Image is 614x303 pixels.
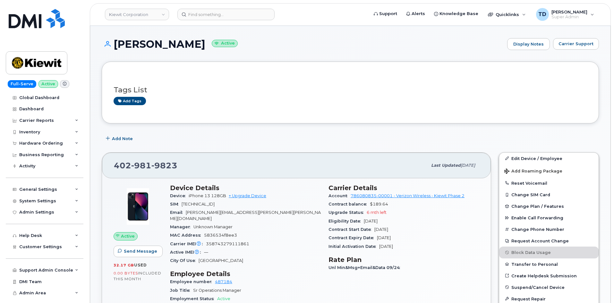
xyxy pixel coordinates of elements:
span: Carrier IMEI [170,241,206,246]
span: [DATE] [461,163,475,168]
button: Block Data Usage [499,247,599,258]
span: Job Title [170,288,193,293]
span: Super Admin [551,14,587,20]
span: [GEOGRAPHIC_DATA] [199,258,243,263]
span: Change Plan / Features [511,204,564,209]
button: Request Account Change [499,235,599,247]
a: Edit Device / Employee [499,153,599,164]
button: Change SIM Card [499,189,599,200]
span: Add Note [112,136,133,142]
button: Enable Call Forwarding [499,212,599,223]
span: Employee number [170,279,215,284]
img: image20231002-3703462-1ig824h.jpeg [119,187,157,226]
span: Contract Start Date [328,227,374,232]
span: 9823 [151,161,177,170]
h3: Employee Details [170,270,321,278]
a: Display Notes [507,38,550,50]
small: Active [212,40,238,47]
a: Add tags [114,97,146,105]
span: Knowledge Base [439,11,478,17]
span: Initial Activation Date [328,244,379,249]
button: Suspend/Cancel Device [499,282,599,293]
span: Contract balance [328,202,370,206]
span: Send Message [124,248,157,254]
h3: Device Details [170,184,321,192]
h1: [PERSON_NAME] [102,38,504,50]
span: Upgrade Status [328,210,367,215]
iframe: Messenger Launcher [586,275,609,298]
span: Active IMEI [170,250,204,255]
button: Send Message [114,246,163,257]
span: Last updated [431,163,461,168]
span: Quicklinks [496,12,519,17]
span: Active [121,233,135,239]
span: iPhone 13 128GB [189,193,226,198]
button: Carrier Support [553,38,599,50]
span: [PERSON_NAME] [551,9,587,14]
h3: Tags List [114,86,587,94]
span: [DATE] [374,227,388,232]
span: [DATE] [379,244,393,249]
span: $189.64 [370,202,388,206]
span: Alerts [412,11,425,17]
span: 32.17 GB [114,263,134,267]
a: 487184 [215,279,232,284]
span: [TECHNICAL_ID] [182,202,215,206]
a: + Upgrade Device [229,193,266,198]
div: Tauriq Dixon [532,8,599,21]
a: Support [369,7,402,20]
span: TD [538,11,546,18]
span: Manager [170,224,193,229]
button: Reset Voicemail [499,177,599,189]
span: Device [170,193,189,198]
span: included this month [114,271,161,281]
a: Kiewit Corporation [105,9,169,20]
span: used [134,263,147,267]
span: 981 [131,161,151,170]
span: [DATE] [364,219,378,223]
div: Quicklinks [483,8,530,21]
h3: Carrier Details [328,184,479,192]
span: Enable Call Forwarding [511,215,563,220]
span: Suspend/Cancel Device [511,285,565,290]
span: Account [328,193,351,198]
span: City Of Use [170,258,199,263]
span: 5836534f8ee3 [204,233,237,238]
button: Change Plan / Features [499,200,599,212]
a: Knowledge Base [430,7,483,20]
a: Create Helpdesk Submission [499,270,599,282]
button: Add Note [102,133,138,145]
span: SIM [170,202,182,206]
span: Contract Expiry Date [328,235,377,240]
a: Alerts [402,7,430,20]
span: Support [379,11,397,17]
button: Change Phone Number [499,223,599,235]
span: Employment Status [170,296,217,301]
span: [DATE] [377,235,391,240]
span: — [204,250,208,255]
a: 786080835-00001 - Verizon Wireless - Kiewit Phase 2 [351,193,465,198]
span: Email [170,210,186,215]
button: Transfer to Personal [499,258,599,270]
span: 402 [114,161,177,170]
h3: Rate Plan [328,256,479,264]
span: Eligibility Date [328,219,364,223]
span: 358743279111861 [206,241,249,246]
span: Unl Min&Msg+Email&Data 09/24 [328,265,403,270]
span: Unknown Manager [193,224,233,229]
input: Find something... [177,9,275,20]
span: Active [217,296,230,301]
span: Sr Operations Manager [193,288,241,293]
span: [PERSON_NAME][EMAIL_ADDRESS][PERSON_NAME][PERSON_NAME][DOMAIN_NAME] [170,210,321,221]
span: 0.00 Bytes [114,271,138,275]
button: Add Roaming Package [499,164,599,177]
span: Add Roaming Package [504,169,562,175]
span: 6 mth left [367,210,387,215]
span: Carrier Support [559,41,593,47]
span: MAC Address [170,233,204,238]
